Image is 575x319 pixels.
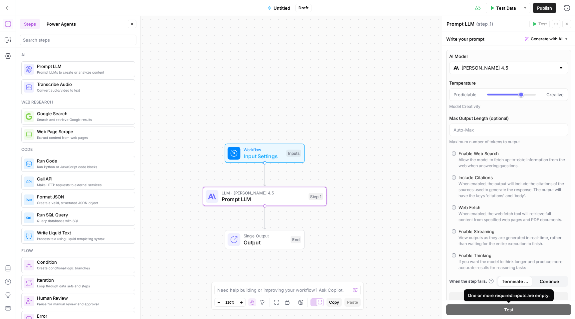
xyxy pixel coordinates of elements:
input: Web FetchWhen enabled, the web fetch tool will retrieve full content from specified web pages and... [452,205,456,209]
div: View outputs as they are generated in real-time, rather than waiting for the entire execution to ... [459,235,565,247]
span: Generate with AI [531,36,562,42]
span: Prompt LLM [37,63,129,70]
div: When enabled, the web fetch tool will retrieve full content from specified web pages and PDF docu... [459,211,565,223]
textarea: Prompt LLM [447,21,475,27]
span: ( step_1 ) [476,21,493,27]
button: Generate with AI [522,35,571,43]
span: LLM · [PERSON_NAME] 4.5 [222,189,305,196]
span: Create a valid, structured JSON object [37,200,129,205]
span: Run Code [37,158,129,164]
div: Web research [21,99,135,105]
a: When the step fails: [449,278,494,284]
span: 120% [225,300,235,305]
span: Test [504,306,513,313]
span: Run Python or JavaScript code blocks [37,164,129,169]
span: Continue [540,278,559,285]
span: Format JSON [37,193,129,200]
div: Maximum number of tokens to output [449,139,568,145]
label: Temperature [449,80,568,86]
button: Power Agents [43,19,80,29]
input: Enable StreamingView outputs as they are generated in real-time, rather than waiting for the enti... [452,229,456,233]
span: Prompt LLMs to create or analyze content [37,70,129,75]
span: Extract content from web pages [37,135,129,140]
div: When enabled, the output will include the citations of the sources used to generate the response.... [459,181,565,199]
span: Google Search [37,110,129,117]
span: Search and retrieve Google results [37,117,129,122]
input: Enable Web SearchAllow the model to fetch up-to-date information from the web when answering ques... [452,152,456,156]
span: Publish [537,5,552,11]
span: Run SQL Query [37,211,129,218]
div: WorkflowInput SettingsInputs [203,144,327,163]
span: Condition [37,259,129,265]
div: Inputs [286,150,301,157]
div: Enable Streaming [459,228,494,235]
span: Prompt LLM [222,195,305,203]
span: Make HTTP requests to external services [37,182,129,187]
div: Step 1 [309,193,323,200]
button: Continue [532,276,567,287]
div: Write your prompt [442,32,575,46]
input: Search steps [23,37,133,43]
span: Web Page Scrape [37,128,129,135]
span: Write Liquid Text [37,229,129,236]
g: Edge from start to step_1 [264,163,266,186]
input: Include CitationsWhen enabled, the output will include the citations of the sources used to gener... [452,175,456,179]
span: Human Review [37,295,129,301]
div: LLM · [PERSON_NAME] 4.5Prompt LLMStep 1 [203,187,327,206]
input: Auto-Max [454,127,564,133]
span: Workflow [244,147,283,153]
span: Single Output [244,233,287,239]
span: Convert audio/video to text [37,88,129,93]
span: Call API [37,175,129,182]
div: One or more required inputs are empty. [468,292,550,299]
span: Copy [329,299,339,305]
div: Code [21,147,135,153]
div: Flow [21,248,135,254]
label: Max Output Length (optional) [449,115,568,122]
div: Model Creativity [449,104,568,110]
button: Untitled [264,3,294,13]
span: Draft [298,5,308,11]
span: Untitled [274,5,290,11]
span: Query databases with SQL [37,218,129,223]
span: Creative [546,91,564,98]
div: Web Fetch [459,204,480,211]
g: Edge from step_1 to end [264,206,266,229]
div: If you want the model to think longer and produce more accurate results for reasoning tasks [459,259,565,271]
span: Create conditional logic branches [37,265,129,271]
span: Process text using Liquid templating syntax [37,236,129,241]
button: Test [529,20,550,28]
input: Select a model [462,65,556,71]
button: Test Data [486,3,520,13]
div: End [291,236,301,243]
span: Transcribe Audio [37,81,129,88]
button: Copy [326,298,342,307]
input: Enable ThinkingIf you want the model to think longer and produce more accurate results for reason... [452,253,456,257]
span: Terminate Workflow [502,278,528,285]
button: Paste [344,298,361,307]
button: Steps [20,19,40,29]
div: Include Citations [459,174,493,181]
span: Paste [347,299,358,305]
span: Predictable [454,91,477,98]
div: Enable Thinking [459,252,491,259]
span: Loop through data sets and steps [37,283,129,289]
span: Test Data [496,5,516,11]
div: Ai [21,52,135,58]
span: Pause for manual review and approval [37,301,129,307]
span: Iteration [37,277,129,283]
div: Single OutputOutputEnd [203,230,327,249]
span: Output [244,238,287,246]
span: Input Settings [244,152,283,160]
button: Test [446,304,571,315]
button: Publish [533,3,556,13]
button: Close [449,292,568,303]
span: Test [538,21,547,27]
div: Enable Web Search [459,150,499,157]
div: Allow the model to fetch up-to-date information from the web when answering questions. [459,157,565,169]
label: AI Model [449,53,568,60]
